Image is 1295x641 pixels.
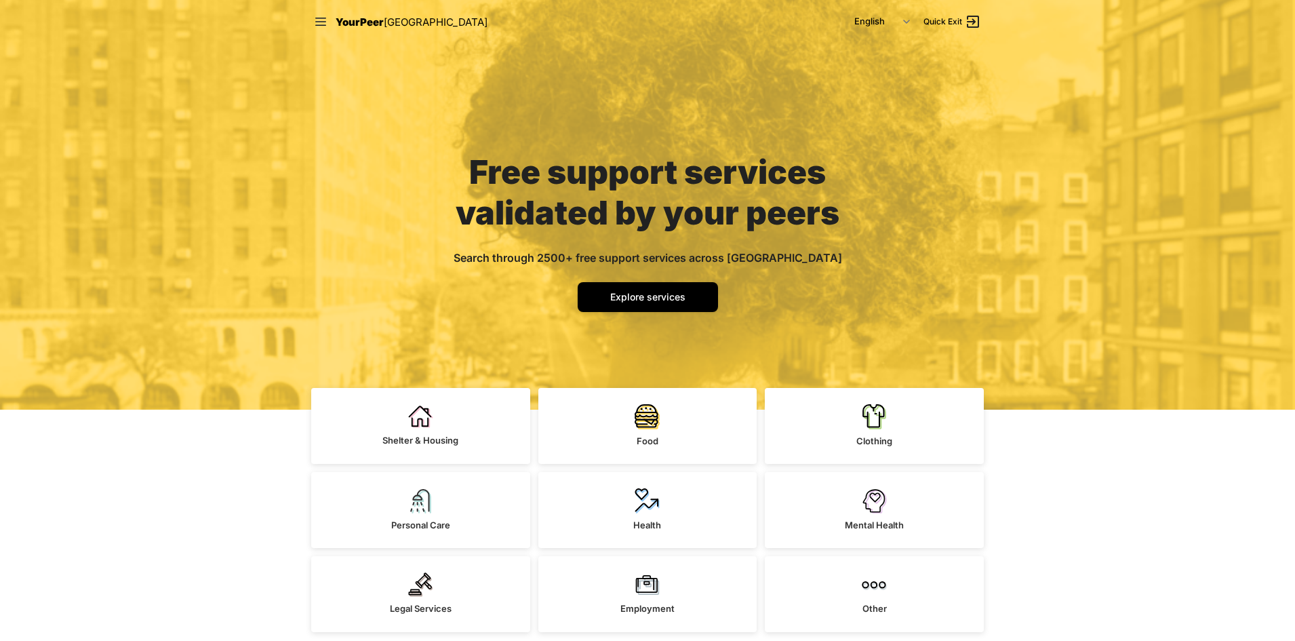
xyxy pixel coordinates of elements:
a: Explore services [578,282,718,312]
a: Employment [538,556,757,632]
a: YourPeer[GEOGRAPHIC_DATA] [336,14,487,31]
span: Mental Health [845,520,904,530]
span: Food [637,435,658,446]
span: Quick Exit [923,16,962,27]
span: Clothing [856,435,892,446]
a: Quick Exit [923,14,981,30]
span: Shelter & Housing [382,435,458,446]
a: Mental Health [765,472,984,548]
a: Shelter & Housing [311,388,530,464]
a: Food [538,388,757,464]
a: Legal Services [311,556,530,632]
a: Health [538,472,757,548]
span: Free support services validated by your peers [456,152,839,233]
span: Legal Services [390,603,452,614]
a: Clothing [765,388,984,464]
span: Personal Care [391,520,450,530]
span: YourPeer [336,16,384,28]
span: Explore services [610,291,685,303]
span: Health [633,520,661,530]
a: Other [765,556,984,632]
span: Search through 2500+ free support services across [GEOGRAPHIC_DATA] [454,251,842,265]
a: Personal Care [311,472,530,548]
span: [GEOGRAPHIC_DATA] [384,16,487,28]
span: Other [862,603,887,614]
span: Employment [620,603,675,614]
